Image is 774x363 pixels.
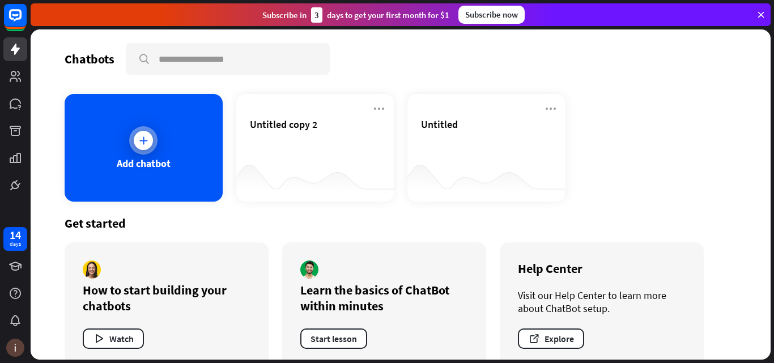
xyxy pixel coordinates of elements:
button: Open LiveChat chat widget [9,5,43,39]
div: Chatbots [65,51,114,67]
div: How to start building your chatbots [83,282,250,314]
div: Add chatbot [117,157,171,170]
a: 14 days [3,227,27,251]
div: Visit our Help Center to learn more about ChatBot setup. [518,289,686,315]
div: days [10,240,21,248]
div: Get started [65,215,737,231]
button: Start lesson [300,328,367,349]
img: author [83,260,101,279]
div: Help Center [518,260,686,276]
div: Subscribe now [458,6,525,24]
button: Explore [518,328,584,349]
div: 14 [10,230,21,240]
span: Untitled [421,118,458,131]
div: Subscribe in days to get your first month for $1 [262,7,449,23]
span: Untitled copy 2 [250,118,317,131]
img: author [300,260,318,279]
div: 3 [311,7,322,23]
div: Learn the basics of ChatBot within minutes [300,282,468,314]
button: Watch [83,328,144,349]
